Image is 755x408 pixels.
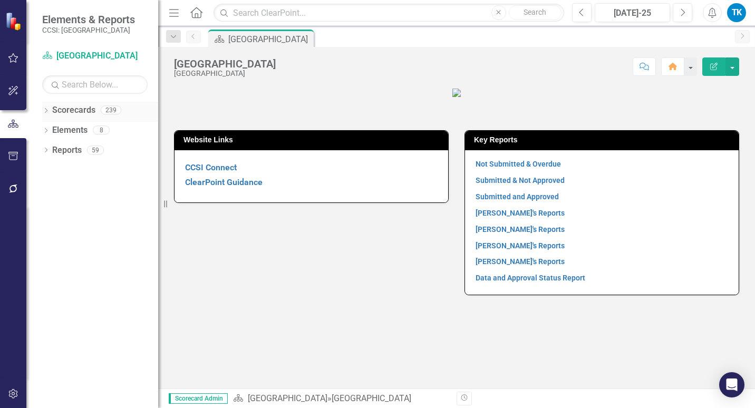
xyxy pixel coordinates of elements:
div: [GEOGRAPHIC_DATA] [228,33,311,46]
div: 8 [93,126,110,135]
span: Elements & Reports [42,13,135,26]
a: Scorecards [52,104,95,116]
div: » [233,393,449,405]
button: TK [727,3,746,22]
a: [PERSON_NAME]'s Reports [476,257,565,266]
a: Not Submitted & Overdue [476,160,561,168]
h3: Website Links [183,136,443,144]
a: Submitted & Not Approved [476,176,565,184]
button: Search [509,5,562,20]
small: CCSI: [GEOGRAPHIC_DATA] [42,26,135,34]
a: [PERSON_NAME]'s Reports [476,225,565,234]
div: [GEOGRAPHIC_DATA] [174,58,276,70]
h3: Key Reports [474,136,733,144]
div: Open Intercom Messenger [719,372,744,397]
input: Search ClearPoint... [214,4,564,22]
a: [PERSON_NAME]'s Reports [476,241,565,250]
input: Search Below... [42,75,148,94]
span: Search [524,8,546,16]
button: [DATE]-25 [595,3,670,22]
a: Elements [52,124,88,137]
a: [GEOGRAPHIC_DATA] [42,50,148,62]
span: Scorecard Admin [169,393,228,404]
div: [GEOGRAPHIC_DATA] [332,393,411,403]
img: ClearPoint Strategy [5,12,24,31]
a: Reports [52,144,82,157]
div: [DATE]-25 [598,7,666,20]
div: 59 [87,145,104,154]
a: Submitted and Approved [476,192,559,201]
a: [PERSON_NAME]'s Reports [476,209,565,217]
a: CCSI Connect [185,162,237,172]
a: ClearPoint Guidance [185,177,263,187]
div: 239 [101,106,121,115]
a: [GEOGRAPHIC_DATA] [248,393,327,403]
a: Data and Approval Status Report [476,274,585,282]
img: ECDMH%20Logo%20png.PNG [452,89,461,97]
div: [GEOGRAPHIC_DATA] [174,70,276,77]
